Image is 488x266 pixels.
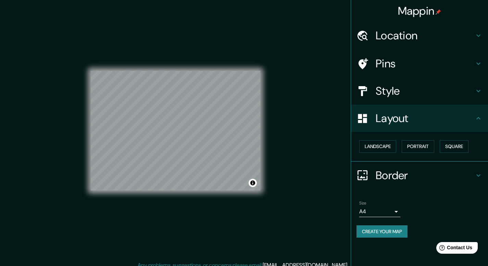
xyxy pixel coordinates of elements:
[359,206,400,217] div: A4
[351,22,488,49] div: Location
[376,169,474,182] h4: Border
[351,162,488,189] div: Border
[359,200,366,206] label: Size
[249,179,257,187] button: Toggle attribution
[436,9,441,15] img: pin-icon.png
[376,29,474,42] h4: Location
[356,225,408,238] button: Create your map
[427,239,480,258] iframe: Help widget launcher
[376,57,474,70] h4: Pins
[359,140,396,153] button: Landscape
[351,77,488,105] div: Style
[351,105,488,132] div: Layout
[91,71,260,190] canvas: Map
[351,50,488,77] div: Pins
[402,140,434,153] button: Portrait
[398,4,441,18] h4: Mappin
[376,84,474,98] h4: Style
[376,111,474,125] h4: Layout
[440,140,468,153] button: Square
